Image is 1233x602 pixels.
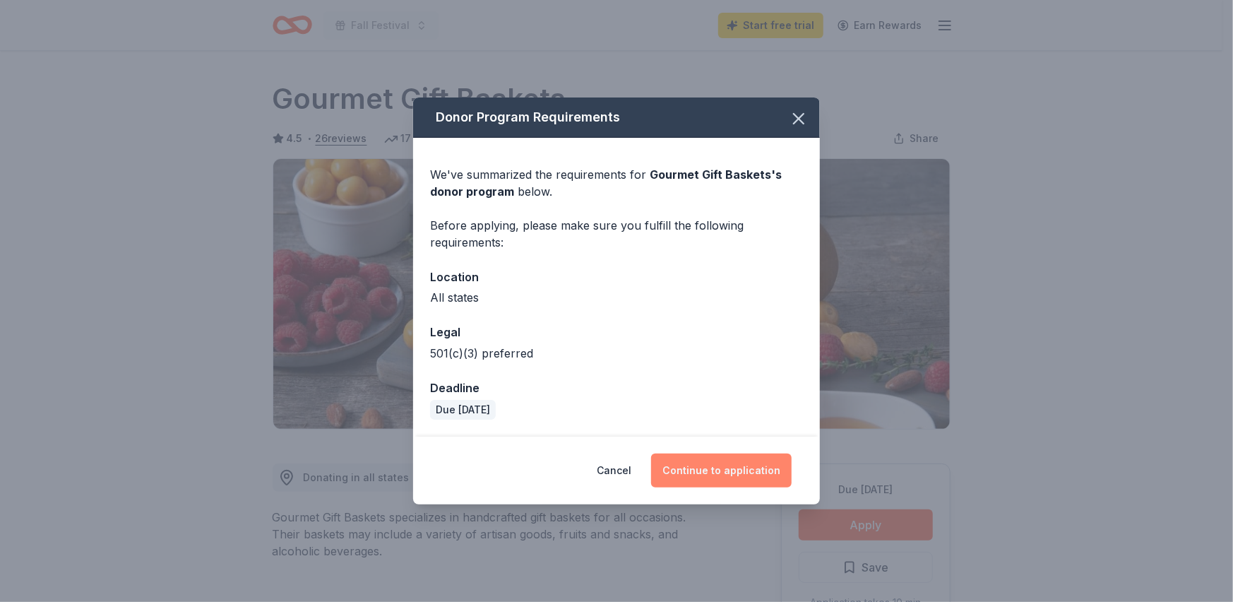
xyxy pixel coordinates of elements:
button: Continue to application [651,454,792,488]
div: Donor Program Requirements [413,98,820,138]
div: Location [430,268,803,286]
div: Before applying, please make sure you fulfill the following requirements: [430,217,803,251]
div: Deadline [430,379,803,397]
div: Due [DATE] [430,400,496,420]
div: Legal [430,323,803,341]
div: 501(c)(3) preferred [430,345,803,362]
div: All states [430,289,803,306]
button: Cancel [597,454,631,488]
div: We've summarized the requirements for below. [430,166,803,200]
